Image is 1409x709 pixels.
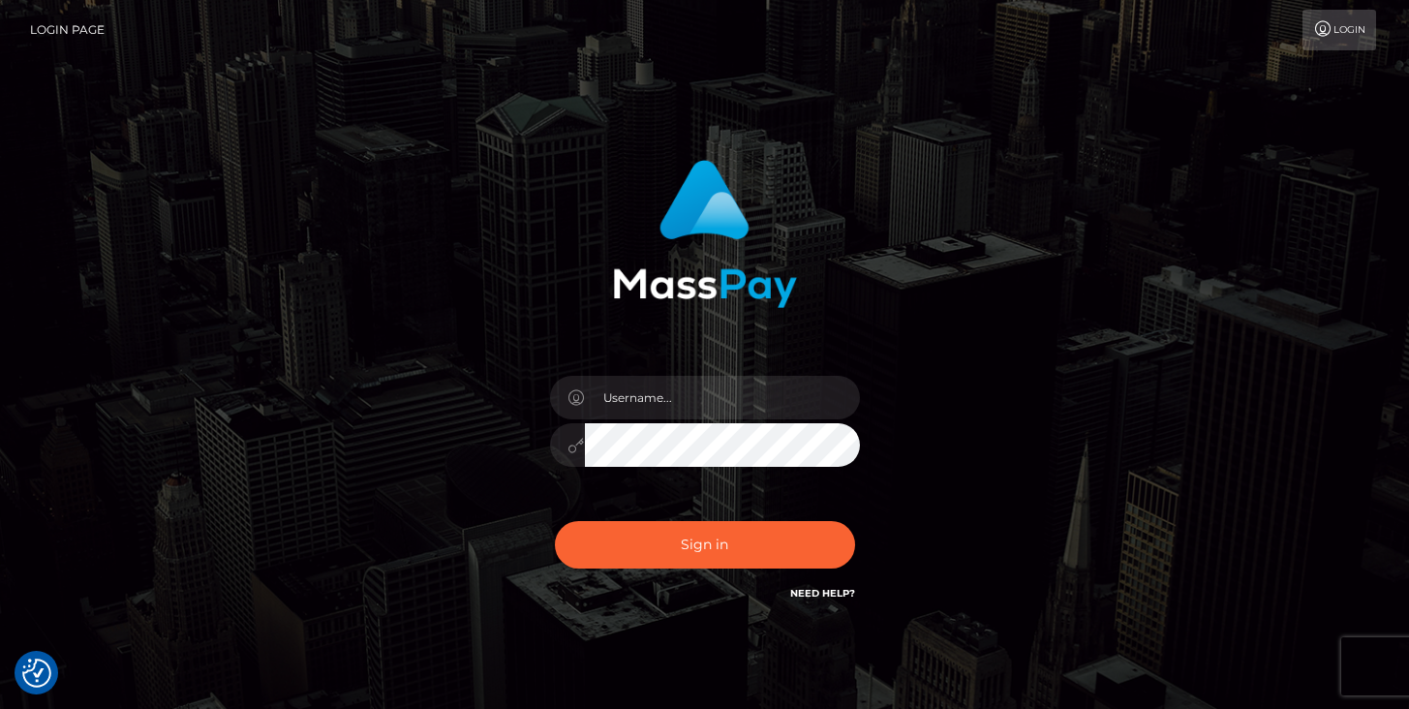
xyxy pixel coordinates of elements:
[585,376,860,419] input: Username...
[613,160,797,308] img: MassPay Login
[30,10,105,50] a: Login Page
[22,659,51,688] img: Revisit consent button
[555,521,855,569] button: Sign in
[1302,10,1376,50] a: Login
[22,659,51,688] button: Consent Preferences
[790,587,855,600] a: Need Help?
